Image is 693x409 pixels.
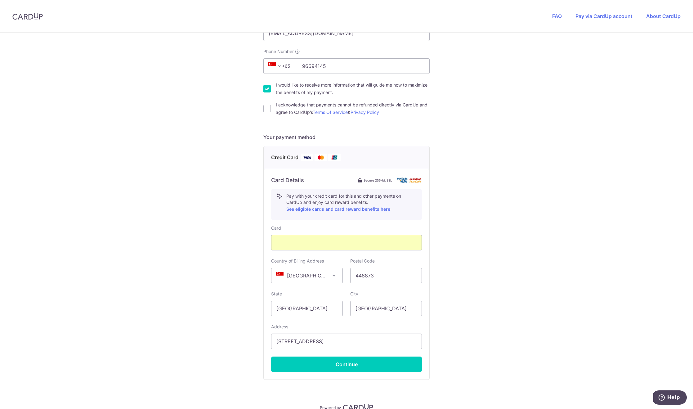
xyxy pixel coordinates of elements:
label: State [271,291,282,297]
p: Pay with your credit card for this and other payments on CardUp and enjoy card reward benefits. [286,193,417,213]
span: Singapore [271,268,343,283]
label: Card [271,225,281,231]
a: About CardUp [646,13,681,19]
label: Postal Code [350,258,375,264]
label: I acknowledge that payments cannot be refunded directly via CardUp and agree to CardUp’s & [276,101,430,116]
a: FAQ [552,13,562,19]
input: Example 123456 [350,268,422,283]
a: Privacy Policy [351,110,379,115]
h5: Your payment method [263,133,430,141]
iframe: Opens a widget where you can find more information [653,390,687,406]
input: Email address [263,25,430,41]
h6: Card Details [271,177,304,184]
label: Address [271,324,288,330]
span: Secure 256-bit SSL [364,178,392,183]
label: City [350,291,358,297]
span: +65 [268,62,283,70]
label: I would like to receive more information that will guide me how to maximize the benefits of my pa... [276,81,430,96]
label: Country of Billing Address [271,258,324,264]
span: Phone Number [263,48,294,55]
img: Visa [301,154,313,161]
span: +65 [266,62,294,70]
img: Union Pay [328,154,341,161]
img: card secure [397,178,422,183]
span: Credit Card [271,154,298,161]
button: Continue [271,357,422,372]
a: Pay via CardUp account [575,13,633,19]
iframe: Secure card payment input frame [276,239,417,246]
img: CardUp [12,12,43,20]
span: Singapore [271,268,342,283]
a: Terms Of Service [313,110,348,115]
a: See eligible cards and card reward benefits here [286,206,390,212]
img: Mastercard [315,154,327,161]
